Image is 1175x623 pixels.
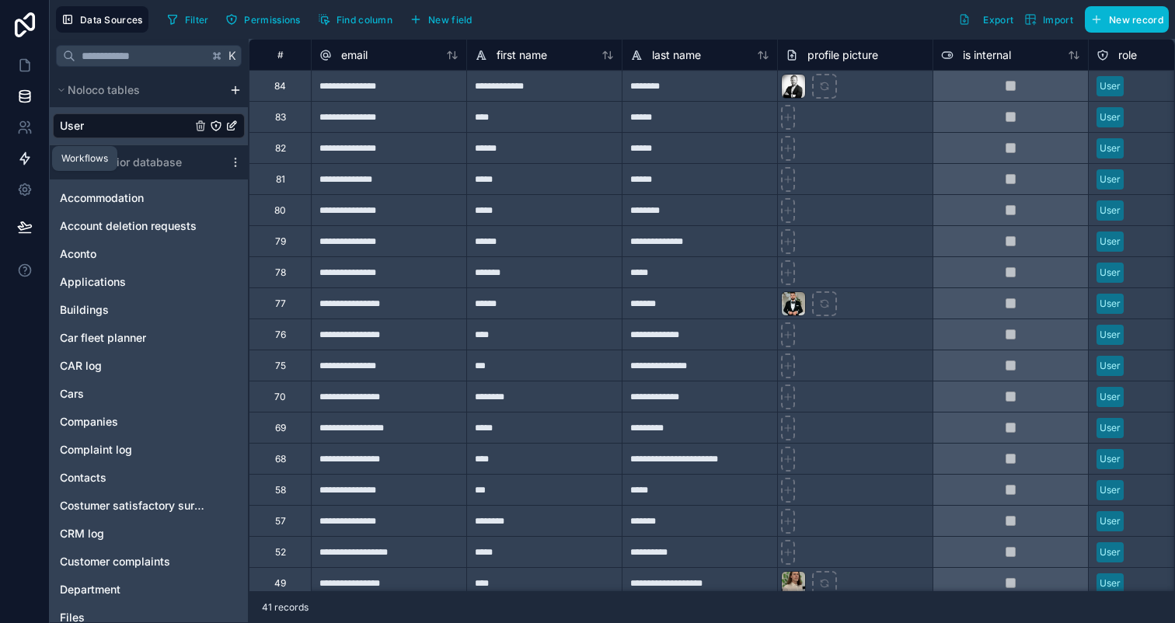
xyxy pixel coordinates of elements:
[1100,110,1121,124] div: User
[404,8,478,31] button: New field
[274,204,286,217] div: 80
[312,8,398,31] button: Find column
[1100,266,1121,280] div: User
[1100,576,1121,590] div: User
[275,360,286,372] div: 75
[261,49,299,61] div: #
[1100,235,1121,249] div: User
[1100,359,1121,373] div: User
[428,14,472,26] span: New field
[1100,452,1121,466] div: User
[1100,204,1121,218] div: User
[336,14,392,26] span: Find column
[185,14,209,26] span: Filter
[80,14,143,26] span: Data Sources
[56,6,148,33] button: Data Sources
[244,14,300,26] span: Permissions
[276,173,285,186] div: 81
[161,8,214,31] button: Filter
[275,142,286,155] div: 82
[1019,6,1079,33] button: Import
[275,422,286,434] div: 69
[220,8,305,31] button: Permissions
[1079,6,1169,33] a: New record
[275,484,286,496] div: 58
[220,8,312,31] a: Permissions
[497,47,547,63] span: first name
[1100,421,1121,435] div: User
[1100,514,1121,528] div: User
[275,453,286,465] div: 68
[963,47,1011,63] span: is internal
[341,47,368,63] span: email
[227,50,238,61] span: K
[1100,172,1121,186] div: User
[1100,390,1121,404] div: User
[1109,14,1163,26] span: New record
[274,80,286,92] div: 84
[1085,6,1169,33] button: New record
[652,47,701,63] span: last name
[275,515,286,527] div: 57
[274,577,286,590] div: 49
[807,47,878,63] span: profile picture
[275,546,286,559] div: 52
[1100,328,1121,342] div: User
[1100,79,1121,93] div: User
[953,6,1019,33] button: Export
[1118,47,1137,63] span: role
[1100,297,1121,311] div: User
[275,298,286,310] div: 77
[275,111,286,124] div: 83
[1100,545,1121,559] div: User
[275,266,286,279] div: 78
[275,235,286,248] div: 79
[61,152,108,165] div: Workflows
[1100,483,1121,497] div: User
[274,391,286,403] div: 70
[275,329,286,341] div: 76
[1100,141,1121,155] div: User
[262,601,309,614] span: 41 records
[983,14,1013,26] span: Export
[1043,14,1073,26] span: Import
